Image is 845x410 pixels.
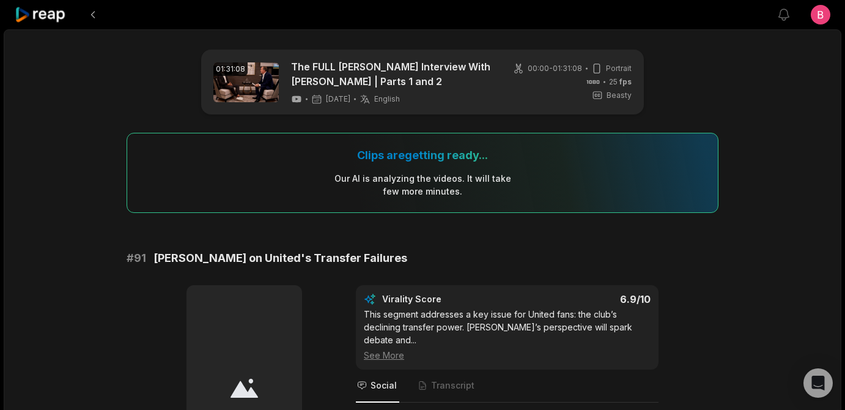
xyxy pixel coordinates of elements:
div: 6.9 /10 [520,293,651,305]
span: Beasty [607,90,632,101]
span: Social [371,379,397,392]
nav: Tabs [356,370,659,403]
span: English [374,94,400,104]
span: # 91 [127,250,146,267]
a: The FULL [PERSON_NAME] Interview With [PERSON_NAME] | Parts 1 and 2 [291,59,498,89]
span: fps [619,77,632,86]
div: Open Intercom Messenger [803,368,833,398]
span: 00:00 - 01:31:08 [528,63,582,74]
span: [PERSON_NAME] on United's Transfer Failures [153,250,407,267]
span: Transcript [431,379,474,392]
div: Virality Score [382,293,514,305]
span: 25 [609,76,632,88]
div: See More [364,349,651,362]
span: [DATE] [326,94,350,104]
div: This segment addresses a key issue for United fans: the club’s declining transfer power. [PERSON_... [364,308,651,362]
span: Portrait [606,63,632,74]
div: Our AI is analyzing the video s . It will take few more minutes. [334,172,512,198]
div: Clips are getting ready... [357,148,488,162]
